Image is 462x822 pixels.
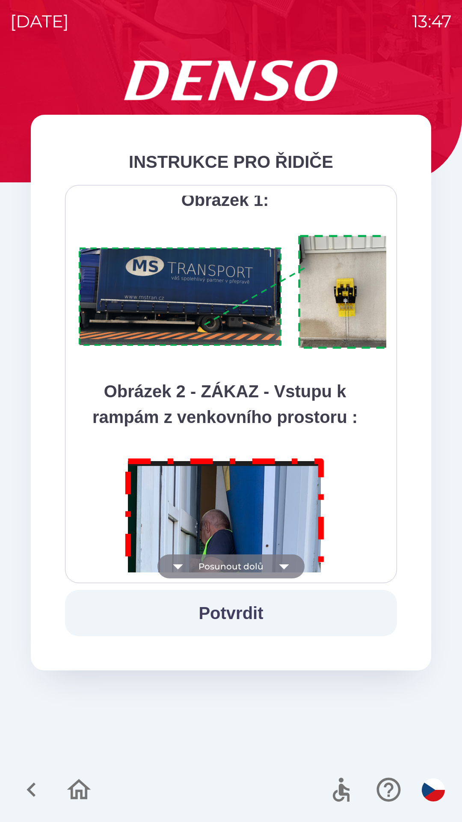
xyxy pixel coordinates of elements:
[181,191,269,209] strong: Obrázek 1:
[65,149,397,175] div: INSTRUKCE PRO ŘIDIČE
[157,554,305,578] button: Posunout dolů
[115,447,335,762] img: M8MNayrTL6gAAAABJRU5ErkJggg==
[76,230,408,354] img: A1ym8hFSA0ukAAAAAElFTkSuQmCC
[65,590,397,636] button: Potvrdit
[92,382,358,426] strong: Obrázek 2 - ZÁKAZ - Vstupu k rampám z venkovního prostoru :
[10,9,69,34] p: [DATE]
[412,9,452,34] p: 13:47
[422,778,445,801] img: cs flag
[31,60,431,101] img: Logo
